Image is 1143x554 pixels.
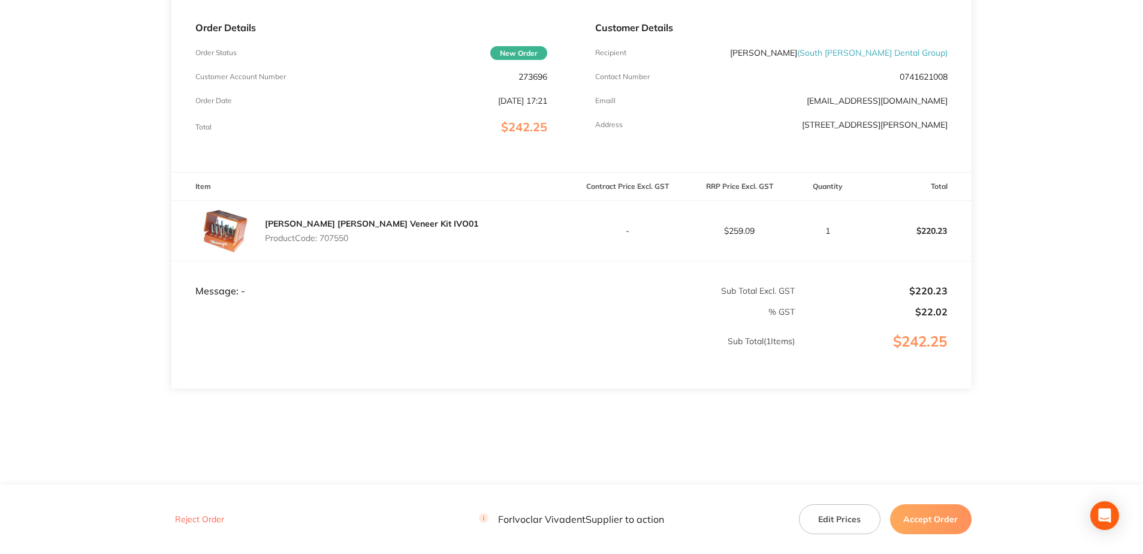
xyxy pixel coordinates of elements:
[890,504,972,534] button: Accept Order
[796,333,971,374] p: $242.25
[171,261,571,297] td: Message: -
[498,96,547,106] p: [DATE] 17:21
[195,22,547,33] p: Order Details
[172,336,795,370] p: Sub Total ( 1 Items)
[1090,501,1119,530] div: Open Intercom Messenger
[802,120,948,130] p: [STREET_ADDRESS][PERSON_NAME]
[795,173,859,201] th: Quantity
[195,49,237,57] p: Order Status
[572,226,683,236] p: -
[195,123,212,131] p: Total
[595,73,650,81] p: Contact Number
[172,307,795,317] p: % GST
[860,216,971,245] p: $220.23
[265,218,478,229] a: [PERSON_NAME] [PERSON_NAME] Veneer Kit IVO01
[730,48,948,58] p: [PERSON_NAME]
[683,173,795,201] th: RRP Price Excl. GST
[595,49,626,57] p: Recipient
[797,47,948,58] span: ( South [PERSON_NAME] Dental Group )
[479,513,664,525] p: For Ivoclar Vivadent Supplier to action
[195,97,232,105] p: Order Date
[595,22,947,33] p: Customer Details
[684,226,795,236] p: $259.09
[595,97,616,105] p: Emaill
[799,504,880,534] button: Edit Prices
[265,233,478,243] p: Product Code: 707550
[171,514,228,525] button: Reject Order
[572,286,795,296] p: Sub Total Excl. GST
[796,306,948,317] p: $22.02
[490,46,547,60] span: New Order
[595,121,623,129] p: Address
[171,173,571,201] th: Item
[807,95,948,106] a: [EMAIL_ADDRESS][DOMAIN_NAME]
[195,201,255,261] img: MmE2Y2k0eg
[571,173,683,201] th: Contract Price Excl. GST
[518,72,547,82] p: 273696
[195,73,286,81] p: Customer Account Number
[900,72,948,82] p: 0741621008
[796,285,948,296] p: $220.23
[859,173,972,201] th: Total
[796,226,859,236] p: 1
[501,119,547,134] span: $242.25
